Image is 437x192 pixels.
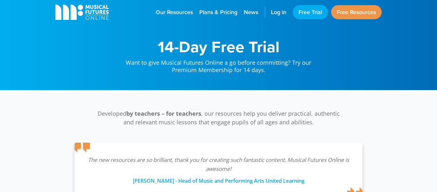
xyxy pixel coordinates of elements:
span: News [244,8,258,17]
p: The new resources are so brilliant, thank you for creating such fantastic content. Musical Future... [87,155,350,173]
p: Want to give Musical Futures Online a go before committing? Try our Premium Membership for 14 days. [119,54,318,74]
a: Free Trial [293,5,328,19]
span: Plans & Pricing [199,8,237,17]
div: [PERSON_NAME] - Head of Music and Performing Arts United Learning [87,173,350,185]
span: Our Resources [156,8,193,17]
h1: 14-Day Free Trial [119,38,318,54]
p: Developed , our resources help you deliver practical, authentic and relevant music lessons that e... [94,109,343,127]
a: Free Resources [331,5,382,19]
span: Log in [271,8,286,17]
strong: by teachers – for teachers [126,110,201,117]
